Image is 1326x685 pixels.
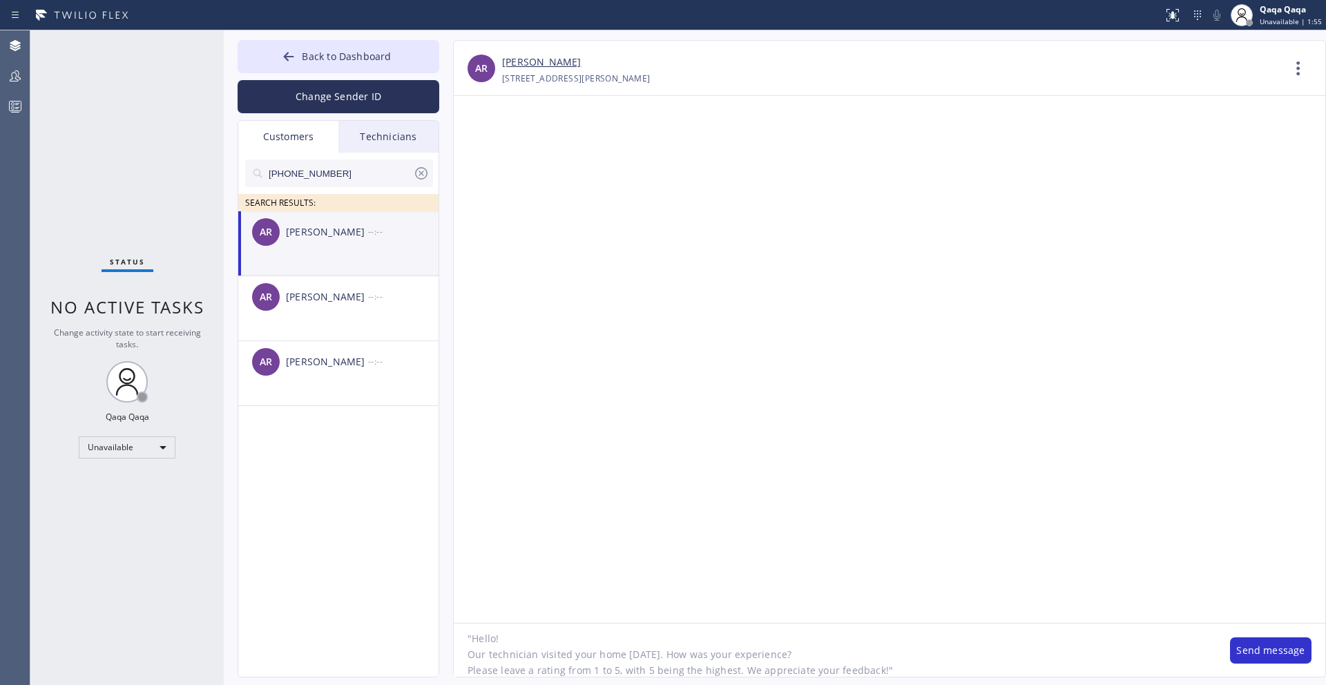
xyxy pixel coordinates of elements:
[286,354,368,370] div: [PERSON_NAME]
[110,257,145,267] span: Status
[1230,637,1311,664] button: Send message
[368,289,440,305] div: --:--
[302,50,391,63] span: Back to Dashboard
[1260,3,1322,15] div: Qaqa Qaqa
[338,121,439,153] div: Technicians
[286,224,368,240] div: [PERSON_NAME]
[286,289,368,305] div: [PERSON_NAME]
[368,354,440,369] div: --:--
[50,296,204,318] span: No active tasks
[238,121,338,153] div: Customers
[106,411,149,423] div: Qaqa Qaqa
[1207,6,1227,25] button: Mute
[260,289,272,305] span: AR
[267,160,413,187] input: Search
[454,624,1216,677] textarea: "Hello! Our technician visited your home [DATE]. How was your experience? Please leave a rating f...
[238,80,439,113] button: Change Sender ID
[238,40,439,73] button: Back to Dashboard
[79,436,175,459] div: Unavailable
[502,55,581,70] a: [PERSON_NAME]
[260,224,272,240] span: AR
[54,327,201,350] span: Change activity state to start receiving tasks.
[502,70,651,86] div: [STREET_ADDRESS][PERSON_NAME]
[368,224,440,240] div: --:--
[1260,17,1322,26] span: Unavailable | 1:55
[475,61,488,77] span: AR
[245,197,316,209] span: SEARCH RESULTS:
[260,354,272,370] span: AR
